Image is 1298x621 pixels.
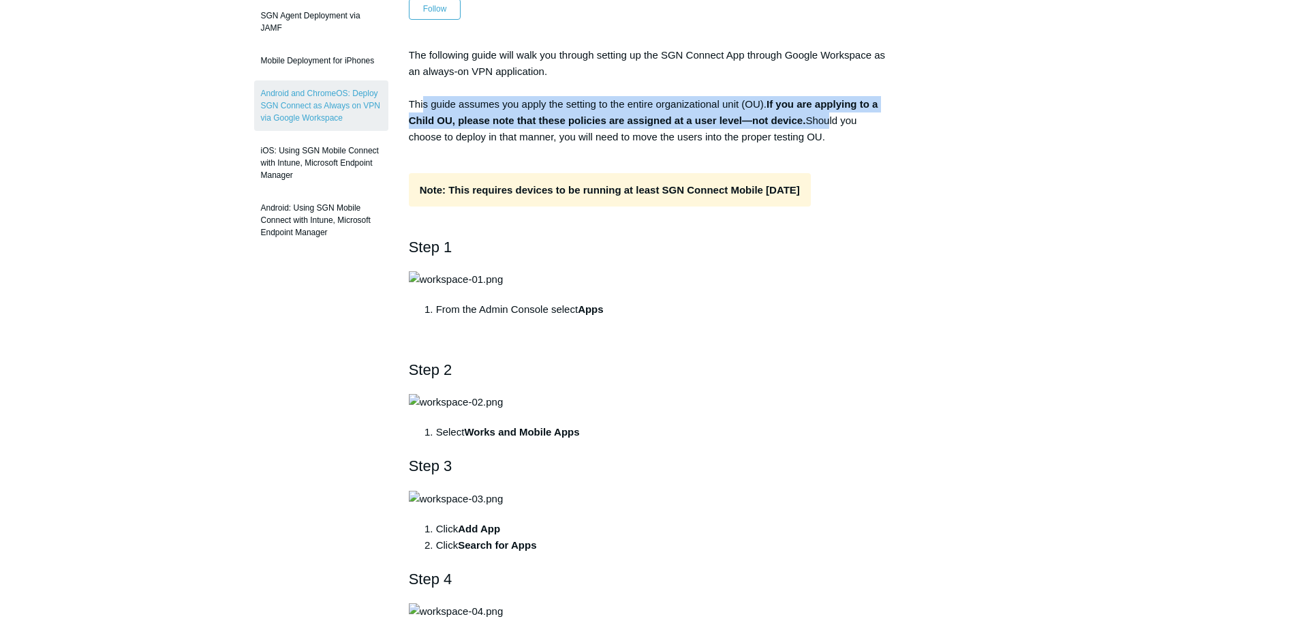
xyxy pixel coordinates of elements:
[409,567,890,591] h2: Step 4
[409,98,878,126] strong: If you are applying to a Child OU, please note that these policies are assigned at a user level—n...
[409,603,504,620] img: workspace-04.png
[578,303,604,315] strong: Apps
[409,454,890,478] h2: Step 3
[458,523,500,534] strong: Add App
[409,491,504,507] img: workspace-03.png
[436,424,890,440] li: Select
[436,537,890,554] li: Click
[436,521,890,537] li: Click
[409,173,811,207] strong: Note: This requires devices to be running at least SGN Connect Mobile [DATE]
[409,394,504,410] img: workspace-02.png
[409,271,504,288] img: workspace-01.png
[458,539,536,551] strong: Search for Apps
[254,3,388,41] a: SGN Agent Deployment via JAMF
[409,358,890,382] h2: Step 2
[409,235,890,259] h2: Step 1
[409,47,890,145] p: The following guide will walk you through setting up the SGN Connect App through Google Workspace...
[254,138,388,188] a: iOS: Using SGN Mobile Connect with Intune, Microsoft Endpoint Manager
[254,48,388,74] a: Mobile Deployment for iPhones
[254,80,388,131] a: Android and ChromeOS: Deploy SGN Connect as Always on VPN via Google Workspace
[436,301,890,318] li: From the Admin Console select
[254,195,388,245] a: Android: Using SGN Mobile Connect with Intune, Microsoft Endpoint Manager
[464,426,579,438] strong: Works and Mobile Apps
